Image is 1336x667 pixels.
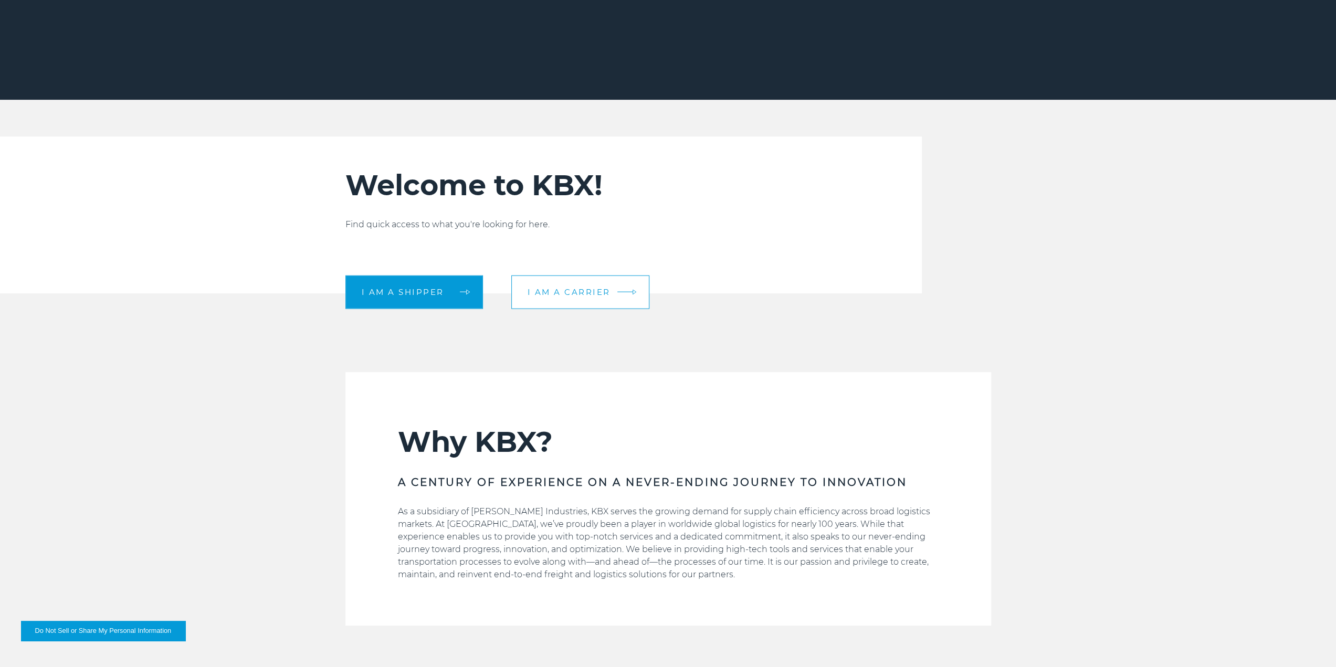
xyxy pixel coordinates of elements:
[345,275,483,309] a: I am a shipper arrow arrow
[398,425,939,459] h2: Why KBX?
[345,168,946,203] h2: Welcome to KBX!
[21,621,185,641] button: Do Not Sell or Share My Personal Information
[345,218,946,231] p: Find quick access to what you're looking for here.
[511,275,649,309] a: I am a carrier arrow arrow
[528,288,611,296] span: I am a carrier
[398,475,939,490] h3: A CENTURY OF EXPERIENCE ON A NEVER-ENDING JOURNEY TO INNOVATION
[362,288,444,296] span: I am a shipper
[398,505,939,581] p: As a subsidiary of [PERSON_NAME] Industries, KBX serves the growing demand for supply chain effic...
[632,289,636,295] img: arrow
